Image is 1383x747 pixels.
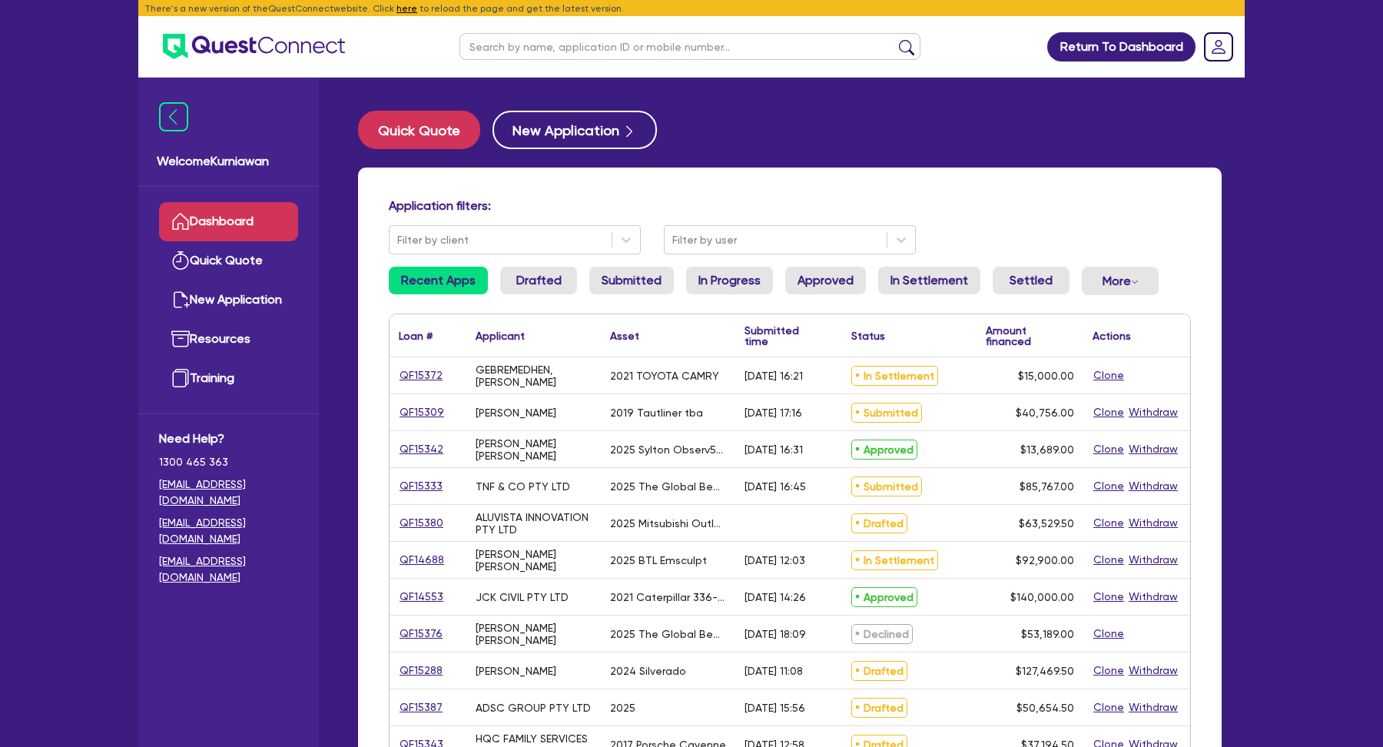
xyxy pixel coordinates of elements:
a: Settled [993,267,1070,294]
a: Return To Dashboard [1047,32,1196,61]
a: In Progress [686,267,773,294]
a: New Application [493,111,657,149]
a: Resources [159,320,298,359]
a: Dropdown toggle [1199,27,1239,67]
div: [PERSON_NAME] [PERSON_NAME] [476,548,592,573]
a: [EMAIL_ADDRESS][DOMAIN_NAME] [159,553,298,586]
span: $40,756.00 [1016,407,1074,419]
div: Loan # [399,330,433,341]
div: [DATE] 18:09 [745,628,806,640]
button: Clone [1093,477,1125,495]
span: Submitted [851,476,922,496]
a: QF14688 [399,551,445,569]
div: 2025 The Global Beauty Group UltraLUX Pro, HydroLUX and Xcellarisn Pro Twist [610,480,726,493]
div: Actions [1093,330,1131,341]
a: QF15333 [399,477,443,495]
span: $15,000.00 [1018,370,1074,382]
span: Welcome Kurniawan [157,152,300,171]
input: Search by name, application ID or mobile number... [459,33,920,60]
div: Asset [610,330,639,341]
div: 2025 Sylton Observ520x [610,443,726,456]
button: here [396,2,417,15]
a: QF15376 [399,625,443,642]
a: Training [159,359,298,398]
img: quest-connect-logo-blue [163,34,345,59]
div: [DATE] 15:56 [745,702,805,714]
div: Status [851,330,885,341]
div: [DATE] 12:03 [745,554,805,566]
div: [PERSON_NAME] [PERSON_NAME] [476,437,592,462]
button: Clone [1093,440,1125,458]
span: Submitted [851,403,922,423]
div: [DATE] 16:31 [745,443,803,456]
span: Approved [851,440,917,460]
div: [DATE] 16:21 [745,370,803,382]
a: Recent Apps [389,267,488,294]
span: Need Help? [159,430,298,448]
a: [EMAIL_ADDRESS][DOMAIN_NAME] [159,476,298,509]
button: Clone [1093,699,1125,716]
span: $127,469.50 [1016,665,1074,677]
div: 2021 Caterpillar 336-07GC Excavator [610,591,726,603]
a: QF15387 [399,699,443,716]
div: [DATE] 16:45 [745,480,806,493]
a: QF15380 [399,514,444,532]
a: QF14553 [399,588,444,606]
a: Quick Quote [159,241,298,281]
button: Clone [1093,403,1125,421]
span: Drafted [851,513,907,533]
img: resources [171,330,190,348]
a: QF15372 [399,367,443,384]
button: Withdraw [1128,699,1179,716]
div: [PERSON_NAME] [476,665,556,677]
a: QF15288 [399,662,443,679]
span: 1300 465 363 [159,454,298,470]
button: Withdraw [1128,514,1179,532]
span: $13,689.00 [1020,443,1074,456]
span: Drafted [851,661,907,681]
button: Quick Quote [358,111,480,149]
span: Drafted [851,698,907,718]
div: [DATE] 17:16 [745,407,802,419]
div: GEBREMEDHEN, [PERSON_NAME] [476,364,592,388]
div: 2025 BTL Emsculpt [610,554,707,566]
span: $85,767.00 [1020,480,1074,493]
button: Withdraw [1128,588,1179,606]
a: Submitted [589,267,674,294]
img: new-application [171,290,190,309]
div: 2019 Tautliner tba [610,407,703,419]
button: Clone [1093,625,1125,642]
button: Withdraw [1128,440,1179,458]
button: Withdraw [1128,551,1179,569]
div: Applicant [476,330,525,341]
a: New Application [159,281,298,320]
a: Quick Quote [358,111,493,149]
button: Withdraw [1128,477,1179,495]
button: Clone [1093,662,1125,679]
button: Clone [1093,588,1125,606]
div: 2025 Mitsubishi Outlander [610,517,726,530]
button: Withdraw [1128,662,1179,679]
a: [EMAIL_ADDRESS][DOMAIN_NAME] [159,515,298,547]
span: $140,000.00 [1010,591,1074,603]
div: [PERSON_NAME] [476,407,556,419]
span: $92,900.00 [1016,554,1074,566]
div: 2025 The Global Beaut Group UltraLUX Pro [610,628,726,640]
a: QF15309 [399,403,445,421]
div: [DATE] 14:26 [745,591,806,603]
span: $53,189.00 [1021,628,1074,640]
div: ADSC GROUP PTY LTD [476,702,591,714]
div: 2024 Silverado [610,665,686,677]
a: Drafted [500,267,577,294]
div: ALUVISTA INNOVATION PTY LTD [476,511,592,536]
div: Amount financed [986,325,1074,347]
img: training [171,369,190,387]
span: Approved [851,587,917,607]
div: Submitted time [745,325,819,347]
button: Clone [1093,551,1125,569]
div: [DATE] 11:08 [745,665,803,677]
button: Withdraw [1128,403,1179,421]
a: Approved [785,267,866,294]
span: $63,529.50 [1019,517,1074,530]
span: Declined [851,624,913,644]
